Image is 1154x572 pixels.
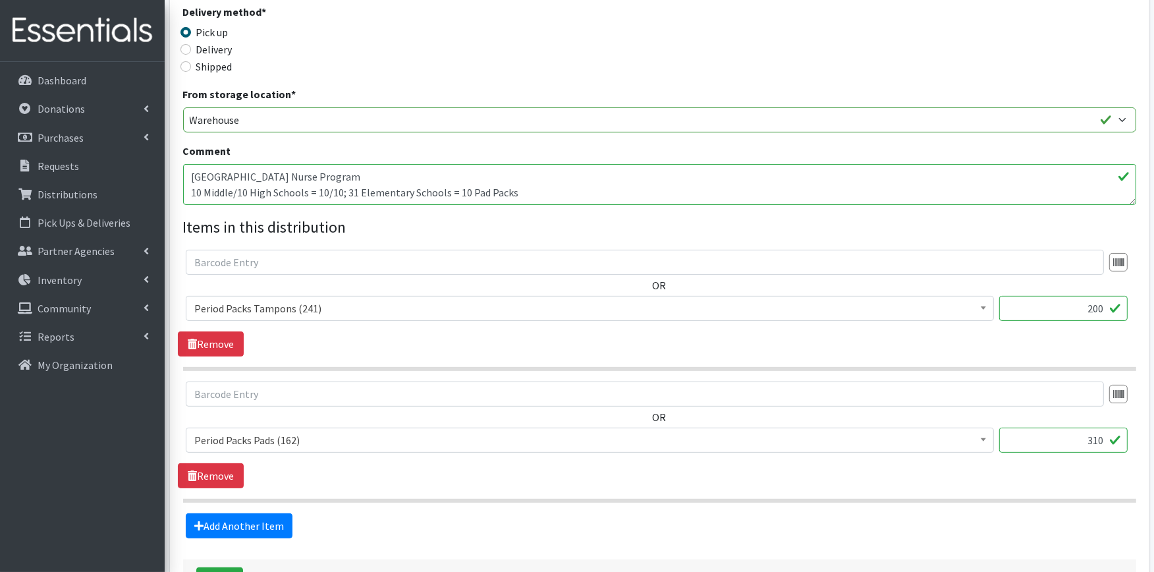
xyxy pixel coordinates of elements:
[999,428,1128,453] input: Quantity
[196,24,229,40] label: Pick up
[186,513,292,538] a: Add Another Item
[183,86,296,102] label: From storage location
[5,352,159,378] a: My Organization
[186,296,994,321] span: Period Packs Tampons (241)
[5,324,159,350] a: Reports
[262,5,267,18] abbr: required
[5,238,159,264] a: Partner Agencies
[292,88,296,101] abbr: required
[38,273,82,287] p: Inventory
[196,42,233,57] label: Delivery
[183,143,231,159] label: Comment
[38,216,130,229] p: Pick Ups & Deliveries
[999,296,1128,321] input: Quantity
[38,302,91,315] p: Community
[5,67,159,94] a: Dashboard
[196,59,233,74] label: Shipped
[38,188,97,201] p: Distributions
[186,250,1104,275] input: Barcode Entry
[5,295,159,322] a: Community
[194,299,985,318] span: Period Packs Tampons (241)
[183,215,1136,239] legend: Items in this distribution
[38,131,84,144] p: Purchases
[38,358,113,372] p: My Organization
[186,428,994,453] span: Period Packs Pads (162)
[5,153,159,179] a: Requests
[194,431,985,449] span: Period Packs Pads (162)
[653,409,667,425] label: OR
[38,159,79,173] p: Requests
[178,331,244,357] a: Remove
[5,210,159,236] a: Pick Ups & Deliveries
[38,74,86,87] p: Dashboard
[5,9,159,53] img: HumanEssentials
[653,277,667,293] label: OR
[183,164,1136,205] textarea: [GEOGRAPHIC_DATA] Nurse Program 10 Middle/10 High Schools = 10/10; 31 Elementary Schools = 10 Pad...
[5,96,159,122] a: Donations
[38,102,85,115] p: Donations
[5,125,159,151] a: Purchases
[38,330,74,343] p: Reports
[5,267,159,293] a: Inventory
[178,463,244,488] a: Remove
[186,382,1104,407] input: Barcode Entry
[183,4,422,24] legend: Delivery method
[5,181,159,208] a: Distributions
[38,244,115,258] p: Partner Agencies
